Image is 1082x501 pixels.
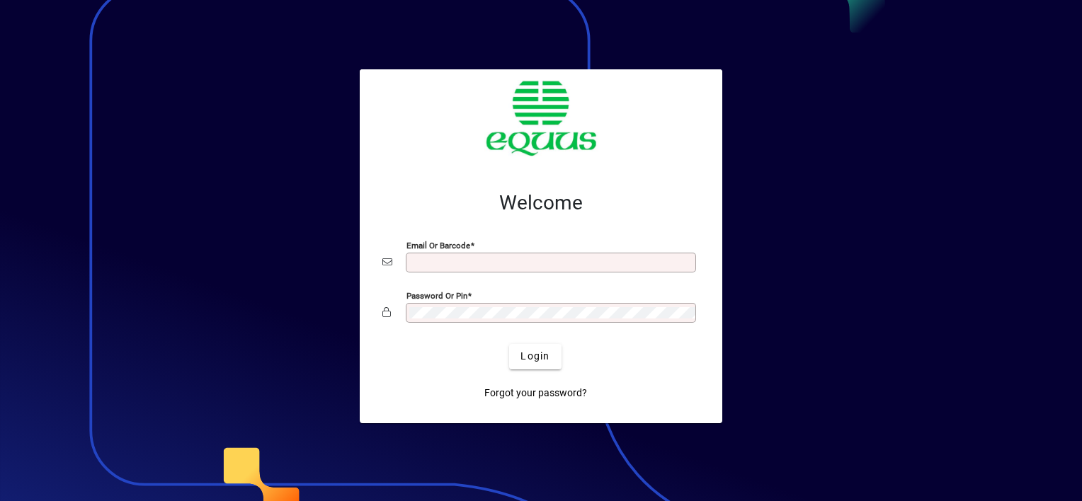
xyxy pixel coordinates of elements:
mat-label: Password or Pin [406,290,467,300]
span: Forgot your password? [484,386,587,401]
span: Login [520,349,549,364]
h2: Welcome [382,191,700,215]
button: Login [509,344,561,369]
mat-label: Email or Barcode [406,240,470,250]
a: Forgot your password? [479,381,593,406]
